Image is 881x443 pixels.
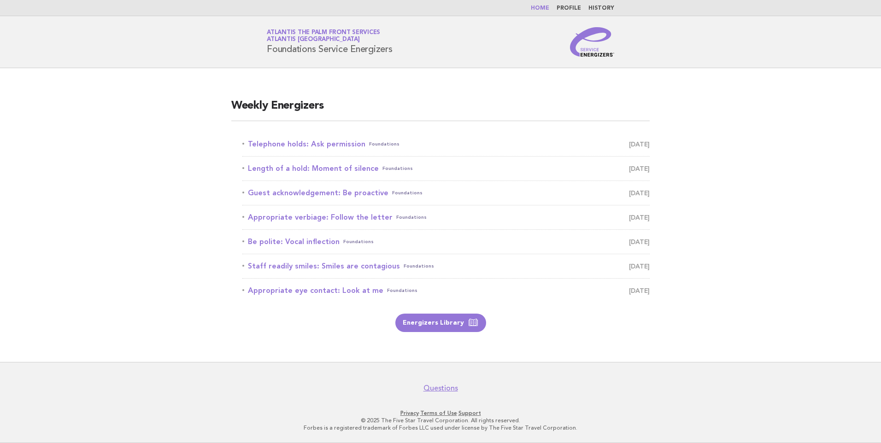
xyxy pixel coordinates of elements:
[392,187,423,199] span: Foundations
[242,187,650,199] a: Guest acknowledgement: Be proactiveFoundations [DATE]
[404,260,434,273] span: Foundations
[570,27,614,57] img: Service Energizers
[242,138,650,151] a: Telephone holds: Ask permissionFoundations [DATE]
[387,284,417,297] span: Foundations
[629,235,650,248] span: [DATE]
[159,409,722,417] p: · ·
[629,260,650,273] span: [DATE]
[242,284,650,297] a: Appropriate eye contact: Look at meFoundations [DATE]
[242,211,650,224] a: Appropriate verbiage: Follow the letterFoundations [DATE]
[557,6,581,11] a: Profile
[343,235,374,248] span: Foundations
[423,384,458,393] a: Questions
[629,187,650,199] span: [DATE]
[382,162,413,175] span: Foundations
[588,6,614,11] a: History
[629,162,650,175] span: [DATE]
[400,410,419,416] a: Privacy
[629,211,650,224] span: [DATE]
[159,417,722,424] p: © 2025 The Five Star Travel Corporation. All rights reserved.
[420,410,457,416] a: Terms of Use
[267,37,360,43] span: Atlantis [GEOGRAPHIC_DATA]
[242,162,650,175] a: Length of a hold: Moment of silenceFoundations [DATE]
[242,260,650,273] a: Staff readily smiles: Smiles are contagiousFoundations [DATE]
[458,410,481,416] a: Support
[629,138,650,151] span: [DATE]
[159,424,722,431] p: Forbes is a registered trademark of Forbes LLC used under license by The Five Star Travel Corpora...
[267,30,393,54] h1: Foundations Service Energizers
[369,138,399,151] span: Foundations
[396,211,427,224] span: Foundations
[531,6,549,11] a: Home
[242,235,650,248] a: Be polite: Vocal inflectionFoundations [DATE]
[231,99,650,121] h2: Weekly Energizers
[267,29,380,42] a: Atlantis The Palm Front ServicesAtlantis [GEOGRAPHIC_DATA]
[629,284,650,297] span: [DATE]
[395,314,486,332] a: Energizers Library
